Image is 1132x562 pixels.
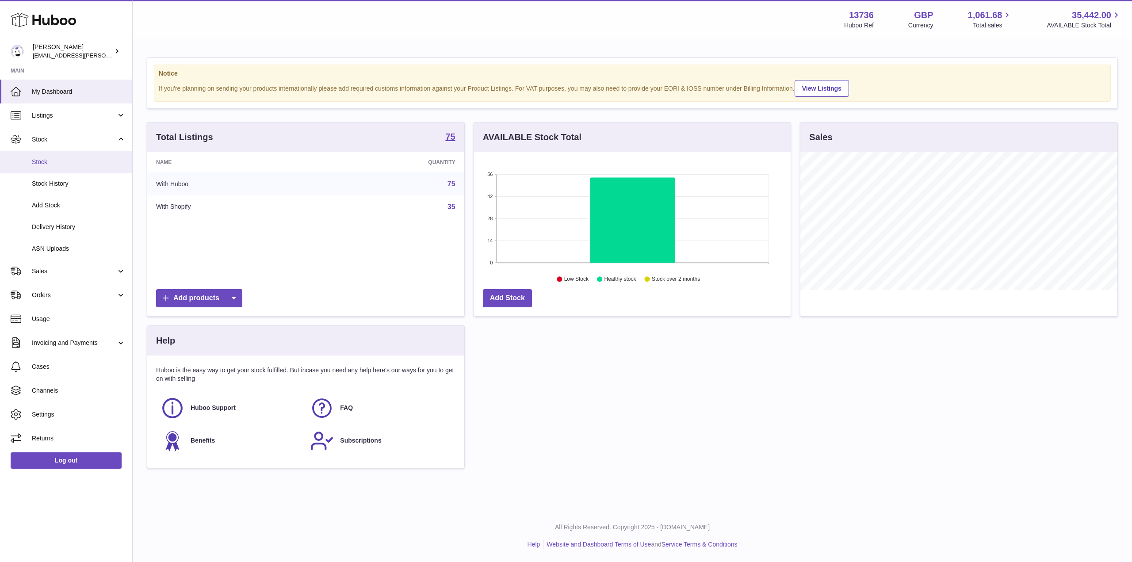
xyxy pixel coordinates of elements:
span: 1,061.68 [968,9,1002,21]
span: My Dashboard [32,88,126,96]
text: 0 [490,260,493,265]
span: Huboo Support [191,404,236,412]
div: [PERSON_NAME] [33,43,112,60]
a: Add Stock [483,289,532,307]
a: Service Terms & Conditions [662,541,738,548]
text: 56 [487,172,493,177]
th: Quantity [318,152,464,172]
a: FAQ [310,396,451,420]
text: Healthy stock [604,276,636,283]
strong: 13736 [849,9,874,21]
span: Benefits [191,436,215,445]
a: 75 [445,132,455,143]
text: Low Stock [564,276,589,283]
div: If you're planning on sending your products internationally please add required customs informati... [159,79,1106,97]
strong: 75 [445,132,455,141]
strong: GBP [914,9,933,21]
td: With Shopify [147,195,318,218]
text: Stock over 2 months [652,276,700,283]
span: Settings [32,410,126,419]
span: Cases [32,363,126,371]
span: Returns [32,434,126,443]
span: Invoicing and Payments [32,339,116,347]
text: 42 [487,194,493,199]
span: FAQ [340,404,353,412]
a: 35,442.00 AVAILABLE Stock Total [1047,9,1121,30]
span: Usage [32,315,126,323]
strong: Notice [159,69,1106,78]
a: Benefits [161,429,301,453]
span: Sales [32,267,116,275]
div: Currency [908,21,933,30]
h3: Total Listings [156,131,213,143]
a: 75 [447,180,455,187]
a: Website and Dashboard Terms of Use [547,541,651,548]
th: Name [147,152,318,172]
text: 28 [487,216,493,221]
a: Huboo Support [161,396,301,420]
p: All Rights Reserved. Copyright 2025 - [DOMAIN_NAME] [140,523,1125,531]
p: Huboo is the easy way to get your stock fulfilled. But incase you need any help here's our ways f... [156,366,455,383]
span: Delivery History [32,223,126,231]
span: Subscriptions [340,436,381,445]
span: Stock [32,135,116,144]
text: 14 [487,238,493,243]
a: 35 [447,203,455,210]
span: Stock [32,158,126,166]
a: Subscriptions [310,429,451,453]
span: Listings [32,111,116,120]
a: Log out [11,452,122,468]
span: Add Stock [32,201,126,210]
li: and [543,540,737,549]
a: View Listings [795,80,849,97]
td: With Huboo [147,172,318,195]
h3: Sales [809,131,832,143]
span: Total sales [973,21,1012,30]
h3: AVAILABLE Stock Total [483,131,581,143]
div: Huboo Ref [844,21,874,30]
a: 1,061.68 Total sales [968,9,1013,30]
span: ASN Uploads [32,245,126,253]
span: Stock History [32,180,126,188]
span: Channels [32,386,126,395]
span: AVAILABLE Stock Total [1047,21,1121,30]
h3: Help [156,335,175,347]
a: Add products [156,289,242,307]
a: Help [528,541,540,548]
span: 35,442.00 [1072,9,1111,21]
img: horia@orea.uk [11,45,24,58]
span: Orders [32,291,116,299]
span: [EMAIL_ADDRESS][PERSON_NAME][DOMAIN_NAME] [33,52,177,59]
